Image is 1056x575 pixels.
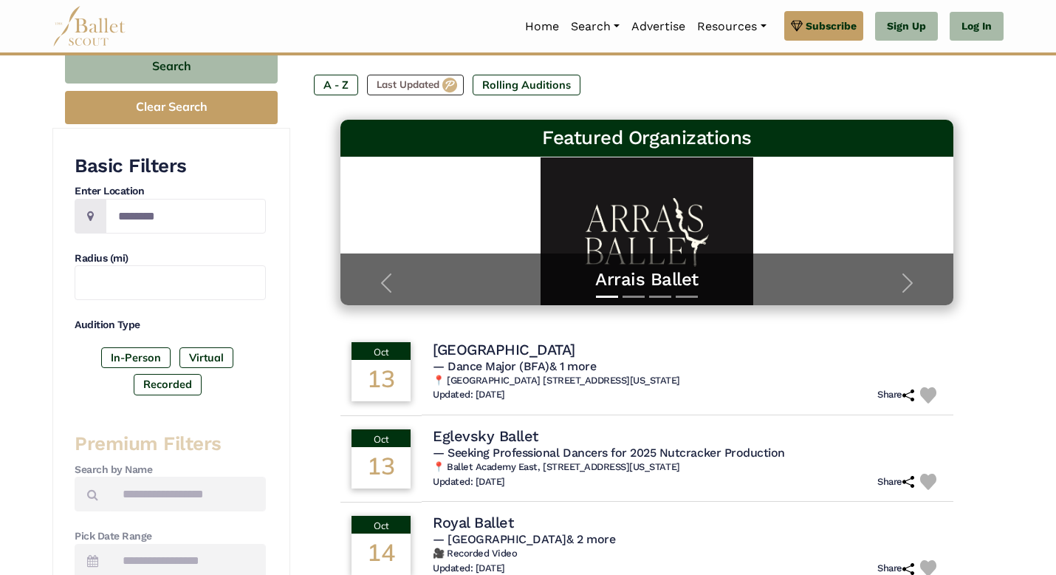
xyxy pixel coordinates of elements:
[433,461,942,474] h6: 📍 Ballet Academy East, [STREET_ADDRESS][US_STATE]
[433,532,615,546] span: — [GEOGRAPHIC_DATA]
[134,374,202,395] label: Recorded
[566,532,615,546] a: & 2 more
[75,251,266,266] h4: Radius (mi)
[433,340,575,359] h4: [GEOGRAPHIC_DATA]
[352,534,411,575] div: 14
[433,476,505,489] h6: Updated: [DATE]
[352,126,942,151] h3: Featured Organizations
[75,432,266,457] h3: Premium Filters
[625,11,691,42] a: Advertise
[565,11,625,42] a: Search
[352,447,411,489] div: 13
[314,75,358,95] label: A - Z
[75,184,266,199] h4: Enter Location
[75,463,266,477] h4: Search by Name
[549,359,596,373] a: & 1 more
[473,75,580,95] label: Rolling Auditions
[596,288,618,305] button: Slide 1
[352,429,411,447] div: Oct
[75,529,266,544] h4: Pick Date Range
[352,342,411,360] div: Oct
[691,11,772,42] a: Resources
[950,12,1004,41] a: Log In
[75,318,266,333] h4: Audition Type
[110,477,266,511] input: Search by names...
[877,476,914,489] h6: Share
[367,75,464,95] label: Last Updated
[877,562,914,575] h6: Share
[433,446,785,460] span: — Seeking Professional Dancers for 2025 Nutcracker Production
[101,347,171,368] label: In-Person
[877,389,914,401] h6: Share
[75,154,266,179] h3: Basic Filters
[179,347,233,368] label: Virtual
[433,389,505,401] h6: Updated: [DATE]
[791,18,803,34] img: gem.svg
[623,288,645,305] button: Slide 2
[65,91,278,124] button: Clear Search
[433,426,538,446] h4: Eglevsky Ballet
[676,288,698,305] button: Slide 4
[352,516,411,534] div: Oct
[433,375,942,387] h6: 📍 [GEOGRAPHIC_DATA] [STREET_ADDRESS][US_STATE]
[352,360,411,401] div: 13
[519,11,565,42] a: Home
[875,12,938,41] a: Sign Up
[806,18,857,34] span: Subscribe
[649,288,671,305] button: Slide 3
[106,199,266,234] input: Location
[784,11,863,41] a: Subscribe
[355,268,939,291] a: Arrais Ballet
[65,49,278,84] button: Search
[433,548,942,560] h6: 🎥 Recorded Video
[433,513,513,532] h4: Royal Ballet
[433,562,505,575] h6: Updated: [DATE]
[433,359,596,373] span: — Dance Major (BFA)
